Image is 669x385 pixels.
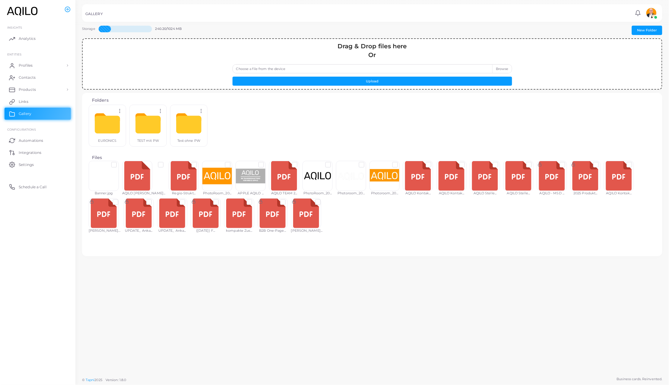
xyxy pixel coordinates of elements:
a: Products [5,84,71,96]
span: 2025 [94,377,102,383]
div: PhotoRoom_20... [202,191,232,196]
span: INSIGHTS [7,26,22,29]
div: AQILO Kontak... [436,191,467,196]
a: Tapni [86,378,95,382]
div: Regio-Strukt... [169,191,199,196]
div: [PERSON_NAME]... [291,228,323,233]
h5: GALLERY [85,12,103,16]
a: Schedule a Call [5,181,71,193]
img: logo [5,6,39,17]
div: AQILO Stelle... [503,191,534,196]
div: UPDATE_ Anka... [124,228,154,233]
h4: Files [92,155,652,160]
div: EURONICS [92,138,122,143]
a: Automations [5,134,71,146]
a: Contacts [5,72,71,84]
span: Products [19,87,36,92]
div: AQILO Kontak... [604,191,634,196]
div: 2025 Produkt... [570,191,601,196]
a: avatar [644,7,659,19]
div: kompakte Zus... [224,228,254,233]
div: AQILO Stelle... [470,191,500,196]
div: ([DATE]) F... [191,228,221,233]
span: Links [19,99,28,104]
span: Schedule a Call [19,184,46,190]
div: AQILO TEAM 2... [269,191,299,196]
span: Profiles [19,63,33,68]
a: Analytics [5,33,71,45]
span: © [82,377,126,383]
a: Settings [5,158,71,170]
div: B2B One-Page... [258,228,288,233]
div: PhotoRoom_20... [303,191,333,196]
a: Integrations [5,146,71,158]
button: New Folder [632,26,662,35]
div: Photoroom_20... [369,191,400,196]
a: Links [5,96,71,108]
span: Business cards. Reinvented. [617,377,662,382]
div: [PERSON_NAME]... [89,228,120,233]
div: Test ohne PW [174,138,204,143]
span: Integrations [19,150,41,155]
span: Analytics [19,36,36,41]
span: Settings [19,162,34,167]
div: TEST mit PW [133,138,163,143]
div: Storage [82,26,95,38]
span: Gallery [19,111,31,116]
h4: Folders [92,98,652,103]
div: Or [233,51,512,59]
div: Drag & Drop files here [233,42,512,51]
div: AQILO Kontak... [403,191,433,196]
div: APPLE AQILO ... [236,191,266,196]
span: Contacts [19,75,36,80]
span: Configurations [7,128,36,131]
a: Gallery [5,108,71,120]
span: Version: 1.8.0 [106,378,126,382]
div: 240.20/1024 MB [155,26,188,38]
div: Banner.jpg [89,191,119,196]
span: ENTITIES [7,52,21,56]
div: UPDATE_ Anka... [157,228,187,233]
span: Automations [19,138,43,143]
div: AQILO - MSD ... [537,191,567,196]
div: AQILO [PERSON_NAME]... [122,191,165,196]
img: avatar [645,7,658,19]
a: Profiles [5,59,71,72]
button: Upload [233,77,512,86]
div: Photoroom_20... [336,191,366,196]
